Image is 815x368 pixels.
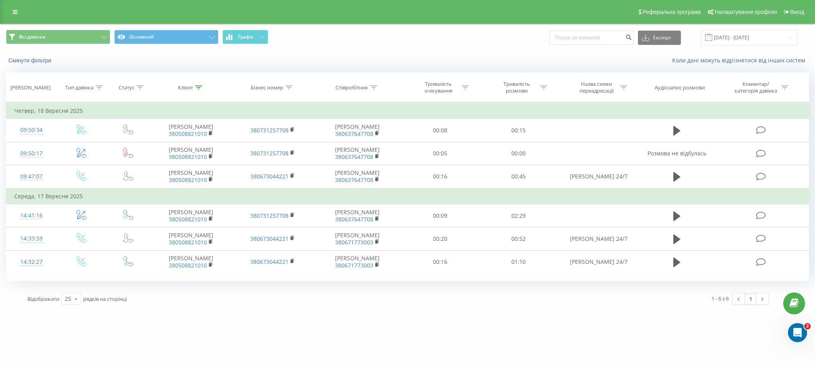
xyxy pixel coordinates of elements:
[14,254,49,270] div: 14:32:27
[804,323,811,329] span: 2
[401,227,480,250] td: 00:20
[401,250,480,273] td: 00:16
[313,250,401,273] td: [PERSON_NAME]
[169,153,207,161] a: 380508821010
[150,165,232,188] td: [PERSON_NAME]
[238,34,253,40] span: Графік
[150,204,232,227] td: [PERSON_NAME]
[250,149,289,157] a: 380731257708
[178,84,193,91] div: Клієнт
[715,9,777,15] span: Налаштування профілю
[150,250,232,273] td: [PERSON_NAME]
[119,84,135,91] div: Статус
[6,103,809,119] td: Четвер, 18 Вересня 2025
[169,261,207,269] a: 380508821010
[250,258,289,265] a: 380673044221
[401,204,480,227] td: 00:09
[335,130,373,138] a: 380637647708
[480,250,558,273] td: 01:10
[313,142,401,165] td: [PERSON_NAME]
[169,238,207,246] a: 380508821010
[558,250,640,273] td: [PERSON_NAME] 24/7
[745,293,757,304] a: 1
[335,84,368,91] div: Співробітник
[638,31,681,45] button: Експорт
[150,142,232,165] td: [PERSON_NAME]
[480,142,558,165] td: 00:00
[27,295,59,302] span: Відображати
[19,34,45,40] span: Всі дзвінки
[733,81,779,94] div: Коментар/категорія дзвінка
[655,84,705,91] div: Аудіозапис розмови
[313,119,401,142] td: [PERSON_NAME]
[335,238,373,246] a: 380671773003
[335,176,373,184] a: 380637647708
[83,295,127,302] span: рядків на сторінці
[495,81,538,94] div: Тривалість розмови
[65,295,71,303] div: 25
[251,84,283,91] div: Бізнес номер
[14,146,49,161] div: 09:50:17
[712,294,729,302] div: 1 - 6 з 6
[643,9,701,15] span: Реферальна програма
[417,81,460,94] div: Тривалість очікування
[401,142,480,165] td: 00:05
[401,119,480,142] td: 00:08
[788,323,807,342] iframe: Intercom live chat
[14,208,49,223] div: 14:41:16
[335,153,373,161] a: 380637647708
[401,165,480,188] td: 00:16
[480,204,558,227] td: 02:29
[550,31,634,45] input: Пошук за номером
[480,119,558,142] td: 00:15
[250,172,289,180] a: 380673044221
[480,227,558,250] td: 00:52
[222,30,268,44] button: Графік
[313,204,401,227] td: [PERSON_NAME]
[790,9,804,15] span: Вихід
[169,215,207,223] a: 380508821010
[250,235,289,242] a: 380673044221
[335,215,373,223] a: 380637647708
[575,81,618,94] div: Назва схеми переадресації
[150,119,232,142] td: [PERSON_NAME]
[14,122,49,138] div: 09:50:34
[335,261,373,269] a: 380671773003
[169,130,207,138] a: 380508821010
[10,84,51,91] div: [PERSON_NAME]
[313,227,401,250] td: [PERSON_NAME]
[6,57,55,64] button: Скинути фільтри
[250,212,289,219] a: 380731257708
[114,30,218,44] button: Основний
[169,176,207,184] a: 380508821010
[6,188,809,204] td: Середа, 17 Вересня 2025
[647,149,706,157] span: Розмова не відбулась
[480,165,558,188] td: 00:45
[558,227,640,250] td: [PERSON_NAME] 24/7
[14,231,49,246] div: 14:33:59
[150,227,232,250] td: [PERSON_NAME]
[250,126,289,134] a: 380731257708
[313,165,401,188] td: [PERSON_NAME]
[558,165,640,188] td: [PERSON_NAME] 24/7
[14,169,49,184] div: 09:47:07
[6,30,110,44] button: Всі дзвінки
[672,56,809,64] a: Коли дані можуть відрізнятися вiд інших систем
[65,84,94,91] div: Тип дзвінка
